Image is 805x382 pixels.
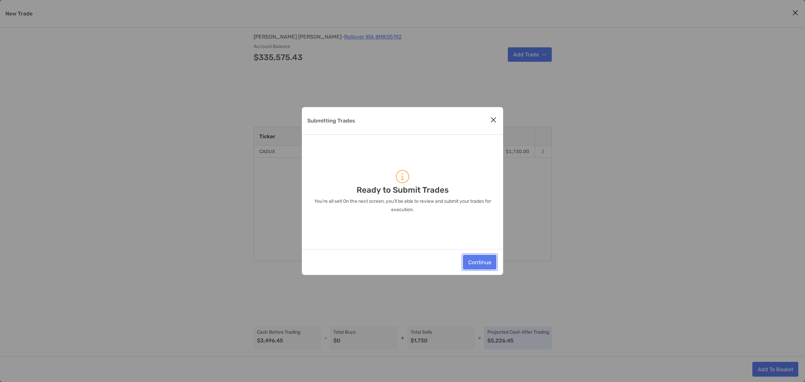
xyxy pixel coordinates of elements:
[310,197,495,214] p: You’re all set! On the next screen, you’ll be able to review and submit your trades for execution.
[488,115,498,125] button: Close modal
[357,186,449,194] p: Ready to Submit Trades
[463,255,496,270] button: Continue
[302,107,503,275] div: Submitting Trades
[307,116,355,125] p: Submitting Trades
